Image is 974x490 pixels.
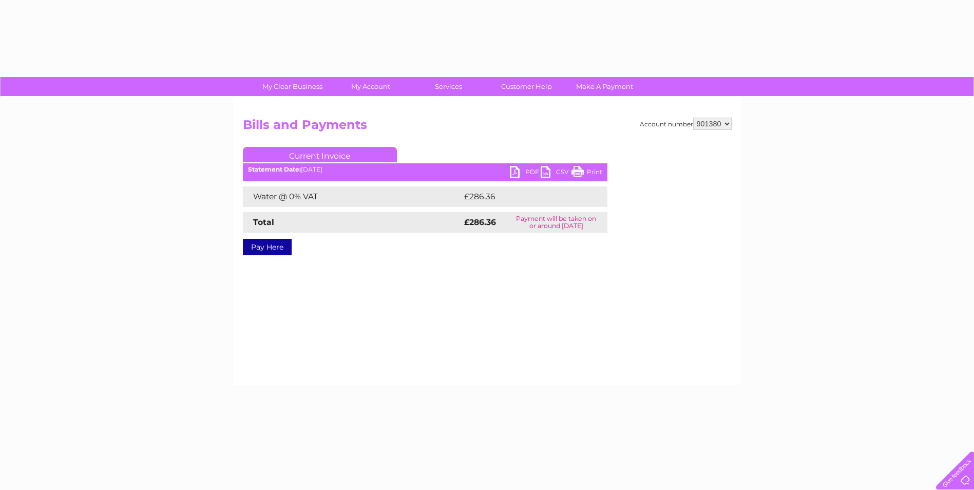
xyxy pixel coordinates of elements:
[250,77,335,96] a: My Clear Business
[243,147,397,162] a: Current Invoice
[243,186,462,207] td: Water @ 0% VAT
[562,77,647,96] a: Make A Payment
[243,166,607,173] div: [DATE]
[541,166,571,181] a: CSV
[510,166,541,181] a: PDF
[243,239,292,255] a: Pay Here
[328,77,413,96] a: My Account
[243,118,732,137] h2: Bills and Payments
[640,118,732,130] div: Account number
[464,217,496,227] strong: £286.36
[505,212,607,233] td: Payment will be taken on or around [DATE]
[462,186,589,207] td: £286.36
[484,77,569,96] a: Customer Help
[248,165,301,173] b: Statement Date:
[571,166,602,181] a: Print
[253,217,274,227] strong: Total
[406,77,491,96] a: Services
